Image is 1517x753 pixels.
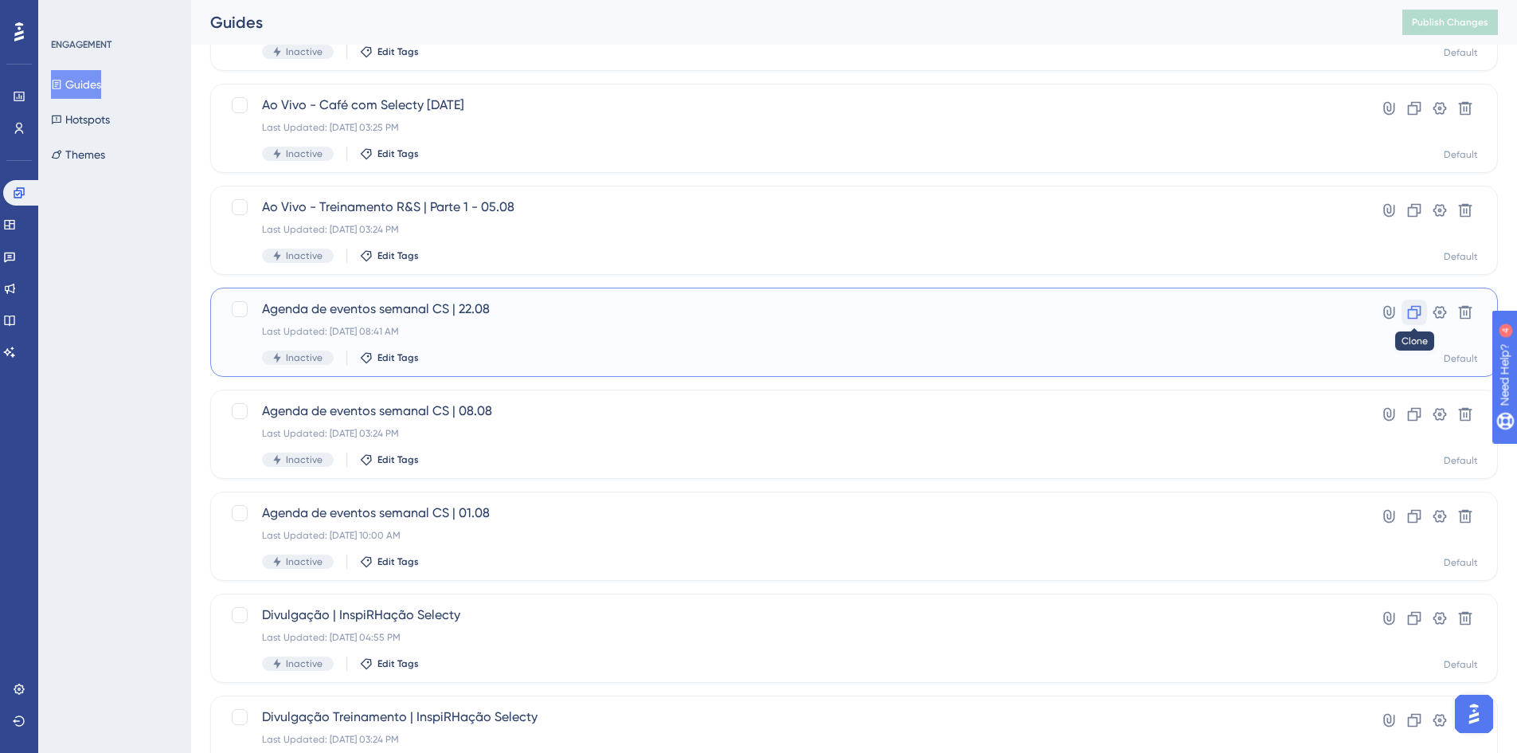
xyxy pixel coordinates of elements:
[262,325,1319,338] div: Last Updated: [DATE] 08:41 AM
[1412,16,1488,29] span: Publish Changes
[1444,250,1478,263] div: Default
[262,96,1319,115] span: Ao Vivo - Café com Selecty [DATE]
[262,606,1319,625] span: Divulgação | InspiRHação Selecty
[111,8,115,21] div: 4
[210,11,1363,33] div: Guides
[1444,352,1478,365] div: Default
[1444,658,1478,671] div: Default
[262,631,1319,644] div: Last Updated: [DATE] 04:55 PM
[286,45,323,58] span: Inactive
[262,121,1319,134] div: Last Updated: [DATE] 03:25 PM
[360,351,419,364] button: Edit Tags
[360,657,419,670] button: Edit Tags
[262,504,1319,523] span: Agenda de eventos semanal CS | 01.08
[262,708,1319,727] span: Divulgação Treinamento | InspiRHação Selecty
[262,223,1319,236] div: Last Updated: [DATE] 03:24 PM
[286,453,323,466] span: Inactive
[37,4,100,23] span: Need Help?
[51,105,110,134] button: Hotspots
[286,147,323,160] span: Inactive
[377,351,419,364] span: Edit Tags
[262,427,1319,440] div: Last Updated: [DATE] 03:24 PM
[360,249,419,262] button: Edit Tags
[360,147,419,160] button: Edit Tags
[286,249,323,262] span: Inactive
[1450,690,1498,738] iframe: UserGuiding AI Assistant Launcher
[262,300,1319,319] span: Agenda de eventos semanal CS | 22.08
[286,555,323,568] span: Inactive
[377,147,419,160] span: Edit Tags
[286,657,323,670] span: Inactive
[51,70,101,99] button: Guides
[262,402,1319,421] span: Agenda de eventos semanal CS | 08.08
[51,140,105,169] button: Themes
[377,453,419,466] span: Edit Tags
[1444,556,1478,569] div: Default
[51,38,111,51] div: ENGAGEMENT
[262,733,1319,746] div: Last Updated: [DATE] 03:24 PM
[286,351,323,364] span: Inactive
[360,555,419,568] button: Edit Tags
[1444,46,1478,59] div: Default
[262,198,1319,217] span: Ao Vivo - Treinamento R&S | Parte 1 - 05.08
[262,529,1319,542] div: Last Updated: [DATE] 10:00 AM
[377,555,419,568] span: Edit Tags
[377,45,419,58] span: Edit Tags
[377,249,419,262] span: Edit Tags
[1444,148,1478,161] div: Default
[360,45,419,58] button: Edit Tags
[360,453,419,466] button: Edit Tags
[1402,10,1498,35] button: Publish Changes
[377,657,419,670] span: Edit Tags
[1444,454,1478,467] div: Default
